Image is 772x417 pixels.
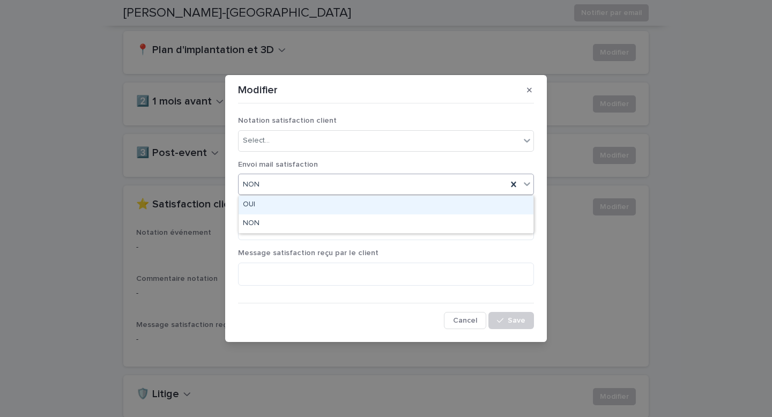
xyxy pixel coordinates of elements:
span: Save [508,317,525,324]
div: NON [239,214,533,233]
div: OUI [239,196,533,214]
span: Notation satisfaction client [238,117,337,124]
button: Save [488,312,534,329]
p: Modifier [238,84,278,96]
button: Cancel [444,312,486,329]
div: Select... [243,135,270,146]
span: Envoi mail satisfaction [238,161,318,168]
span: NON [243,179,259,190]
span: Message satisfaction reçu par le client [238,249,378,257]
span: Cancel [453,317,477,324]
